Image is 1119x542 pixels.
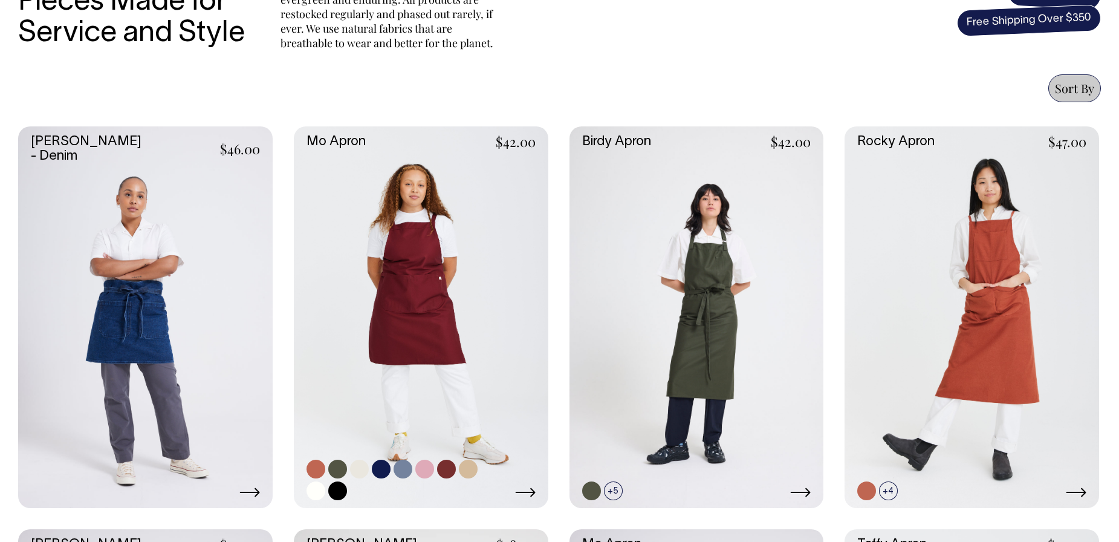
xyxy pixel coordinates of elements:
[1055,80,1094,96] span: Sort By
[604,482,623,500] span: +5
[956,4,1101,37] span: Free Shipping Over $350
[879,482,898,500] span: +4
